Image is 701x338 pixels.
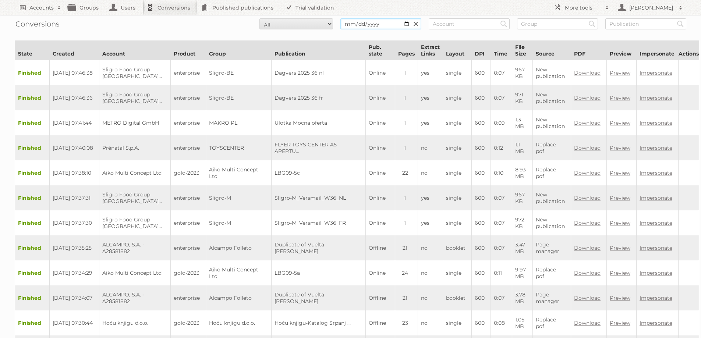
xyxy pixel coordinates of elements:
td: single [443,185,472,210]
a: Download [574,95,601,101]
h2: Accounts [29,4,54,11]
td: 600 [472,310,491,335]
td: Dagvers 2025 36 fr [272,85,366,110]
th: Account [99,41,171,60]
th: Extract Links [418,41,443,60]
td: no [418,310,443,335]
td: Replace pdf [533,260,571,285]
td: single [443,160,472,185]
th: Created [50,41,99,60]
td: Online [366,185,395,210]
th: PDF [571,41,607,60]
a: Download [574,170,601,176]
td: Finished [15,235,50,260]
td: enterprise [171,135,206,160]
td: yes [418,185,443,210]
td: ALCAMPO, S.A. - A28581882 [99,285,171,310]
input: Account [429,18,510,29]
td: 21 [395,235,418,260]
td: 600 [472,210,491,235]
td: 600 [472,85,491,110]
td: Finished [15,110,50,135]
td: single [443,110,472,135]
span: [DATE] 07:41:44 [53,120,92,126]
td: 0:12 [491,135,512,160]
a: Download [574,70,601,76]
td: Offline [366,285,395,310]
td: gold-2023 [171,260,206,285]
a: Preview [610,120,630,126]
td: 21 [395,285,418,310]
td: 3.78 MB [512,285,533,310]
td: 0:11 [491,260,512,285]
td: Finished [15,285,50,310]
a: Preview [610,145,630,151]
td: Replace pdf [533,310,571,335]
td: 0:07 [491,85,512,110]
td: Sligro-M_Versmail_W36_NL [272,185,366,210]
th: Layout [443,41,472,60]
span: [DATE] 07:46:36 [53,95,93,101]
a: Impersonate [640,245,672,251]
td: TOYSCENTER [206,135,272,160]
td: New publication [533,85,571,110]
td: 0:07 [491,285,512,310]
td: Sligro-M [206,185,272,210]
td: no [418,260,443,285]
td: ALCAMPO, S.A. - A28581882 [99,235,171,260]
h2: More tools [565,4,602,11]
td: 3.47 MB [512,235,533,260]
td: Online [366,160,395,185]
th: State [15,41,50,60]
span: [DATE] 07:40:08 [53,145,93,151]
a: Impersonate [640,70,672,76]
td: 1 [395,210,418,235]
td: Finished [15,135,50,160]
span: [DATE] 07:38:10 [53,170,91,176]
td: no [418,160,443,185]
a: Preview [610,320,630,326]
td: enterprise [171,210,206,235]
td: Replace pdf [533,135,571,160]
td: LBG09-5c [272,160,366,185]
a: Preview [610,295,630,301]
td: Sligro Food Group [GEOGRAPHIC_DATA]... [99,85,171,110]
td: 971 KB [512,85,533,110]
th: Preview [607,41,637,60]
td: 1 [395,85,418,110]
td: Offline [366,310,395,335]
td: Sligro-M [206,210,272,235]
td: 24 [395,260,418,285]
a: Download [574,220,601,226]
span: [DATE] 07:34:07 [53,295,92,301]
td: New publication [533,185,571,210]
td: Sligro-M_Versmail_W36_FR [272,210,366,235]
a: Download [574,120,601,126]
th: Publication [272,41,366,60]
td: 600 [472,60,491,86]
td: Page manager [533,235,571,260]
a: Impersonate [640,295,672,301]
th: Pages [395,41,418,60]
td: enterprise [171,110,206,135]
td: 23 [395,310,418,335]
td: Sligro Food Group [GEOGRAPHIC_DATA]... [99,185,171,210]
td: yes [418,210,443,235]
td: Sligro-BE [206,85,272,110]
td: FLYER TOYS CENTER A5 APERTU... [272,135,366,160]
td: METRO Digital GmbH [99,110,171,135]
input: Search [498,18,509,29]
td: single [443,310,472,335]
td: 600 [472,235,491,260]
td: Alcampo Folleto [206,285,272,310]
td: 972 KB [512,210,533,235]
a: Preview [610,170,630,176]
td: enterprise [171,185,206,210]
a: Preview [610,270,630,276]
td: yes [418,85,443,110]
a: Preview [610,245,630,251]
td: Page manager [533,285,571,310]
th: Group [206,41,272,60]
td: Offline [366,235,395,260]
td: enterprise [171,235,206,260]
